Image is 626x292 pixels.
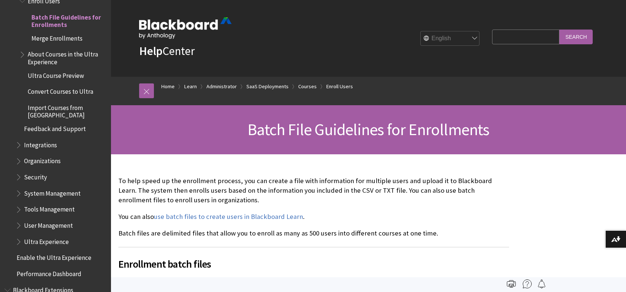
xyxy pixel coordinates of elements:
[507,279,516,288] img: Print
[24,219,73,229] span: User Management
[139,44,195,58] a: HelpCenter
[24,236,69,245] span: Ultra Experience
[248,119,489,140] span: Batch File Guidelines for Enrollments
[139,44,162,58] strong: Help
[298,82,317,91] a: Courses
[118,256,509,272] span: Enrollment batch files
[24,139,57,149] span: Integrations
[559,30,593,44] input: Search
[28,69,84,79] span: Ultra Course Preview
[118,212,509,221] p: You can also .
[24,155,61,165] span: Organizations
[24,171,47,181] span: Security
[184,82,197,91] a: Learn
[246,82,289,91] a: SaaS Deployments
[28,48,106,66] span: About Courses in the Ultra Experience
[24,123,86,133] span: Feedback and Support
[154,212,303,221] a: use batch files to create users in Blackboard Learn
[326,82,353,91] a: Enroll Users
[139,17,232,39] img: Blackboard by Anthology
[537,279,546,288] img: Follow this page
[28,85,93,95] span: Convert Courses to Ultra
[206,82,237,91] a: Administrator
[118,176,509,205] p: To help speed up the enrollment process, you can create a file with information for multiple user...
[523,279,532,288] img: More help
[17,251,91,261] span: Enable the Ultra Experience
[161,82,175,91] a: Home
[24,203,75,213] span: Tools Management
[118,229,509,238] p: Batch files are delimited files that allow you to enroll as many as 500 users into different cour...
[421,31,480,46] select: Site Language Selector
[17,268,81,278] span: Performance Dashboard
[31,32,83,42] span: Merge Enrollments
[24,187,81,197] span: System Management
[31,11,106,28] span: Batch File Guidelines for Enrollments
[28,102,106,119] span: Import Courses from [GEOGRAPHIC_DATA]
